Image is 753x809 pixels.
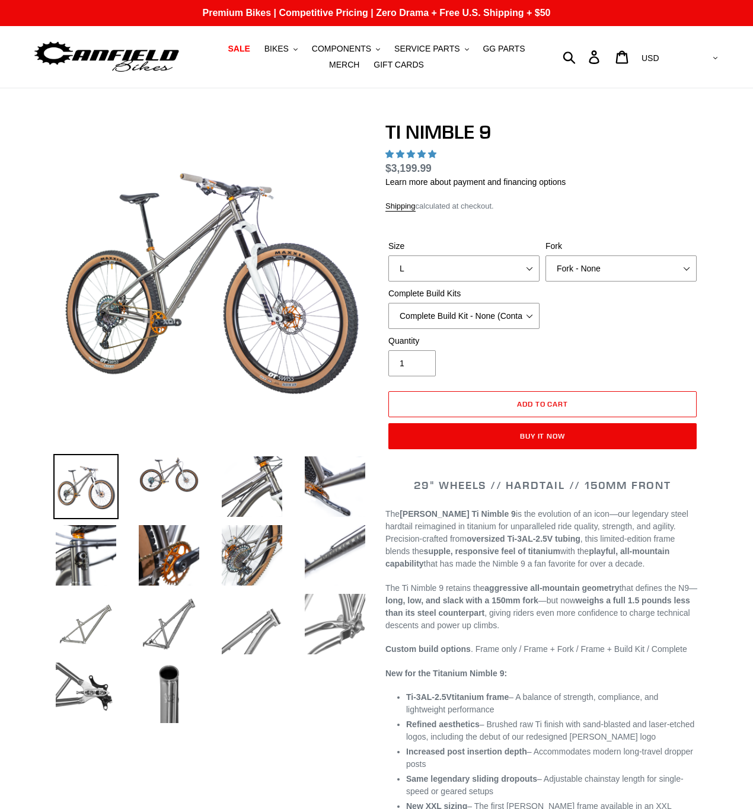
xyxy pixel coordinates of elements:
[385,596,538,605] strong: long, low, and slack with a 150mm fork
[219,591,285,657] img: Load image into Gallery viewer, TI NIMBLE 9
[388,335,540,347] label: Quantity
[302,454,368,519] img: Load image into Gallery viewer, TI NIMBLE 9
[368,57,430,73] a: GIFT CARDS
[388,240,540,252] label: Size
[53,454,119,519] img: Load image into Gallery viewer, TI NIMBLE 9
[517,399,569,408] span: Add to cart
[477,41,531,57] a: GG PARTS
[385,582,700,632] p: The Ti Nimble 9 retains the that defines the N9— —but now , giving riders even more confidence to...
[385,202,416,212] a: Shipping
[484,583,619,593] strong: aggressive all-mountain geometry
[222,41,256,57] a: SALE
[388,423,697,449] button: Buy it now
[385,121,700,143] h1: TI NIMBLE 9
[406,747,527,756] strong: Increased post insertion depth
[483,44,525,54] span: GG PARTS
[385,669,507,678] strong: New for the Titanium Nimble 9:
[219,454,285,519] img: Load image into Gallery viewer, TI NIMBLE 9
[406,774,537,784] strong: Same legendary sliding dropouts
[136,454,202,495] img: Load image into Gallery viewer, TI NIMBLE 9
[406,691,700,716] li: – A balance of strength, compliance, and lightweight performance
[406,718,700,743] li: – Brushed raw Ti finish with sand-blasted and laser-etched logos, including the debut of our rede...
[136,660,202,725] img: Load image into Gallery viewer, TI NIMBLE 9
[388,41,474,57] button: SERVICE PARTS
[400,509,516,519] strong: [PERSON_NAME] Ti Nimble 9
[385,177,566,187] a: Learn more about payment and financing options
[388,391,697,417] button: Add to cart
[306,41,386,57] button: COMPONENTS
[385,508,700,570] p: The is the evolution of an icon—our legendary steel hardtail reimagined in titanium for unparalle...
[302,523,368,588] img: Load image into Gallery viewer, TI NIMBLE 9
[424,546,560,556] strong: supple, responsive feel of titanium
[394,44,460,54] span: SERVICE PARTS
[385,200,700,212] div: calculated at checkout.
[329,60,359,70] span: MERCH
[406,692,509,702] strong: titanium frame
[53,523,119,588] img: Load image into Gallery viewer, TI NIMBLE 9
[385,596,690,618] strong: weighs a full 1.5 pounds less than its steel counterpart
[53,660,119,725] img: Load image into Gallery viewer, TI NIMBLE 9
[385,643,700,655] p: . Frame only / Frame + Fork / Frame + Build Kit / Complete
[545,240,697,252] label: Fork
[385,162,432,174] span: $3,199.99
[264,44,289,54] span: BIKES
[228,44,250,54] span: SALE
[406,746,700,770] li: – Accommodates modern long-travel dropper posts
[406,692,452,702] span: Ti-3AL-2.5V
[312,44,371,54] span: COMPONENTS
[385,644,471,654] strong: Custom build options
[414,478,671,492] span: 29" WHEELS // HARDTAIL // 150MM FRONT
[406,773,700,798] li: – Adjustable chainstay length for single-speed or geared setups
[385,149,439,159] span: 4.89 stars
[259,41,304,57] button: BIKES
[302,591,368,657] img: Load image into Gallery viewer, TI NIMBLE 9
[136,523,202,588] img: Load image into Gallery viewer, TI NIMBLE 9
[53,591,119,657] img: Load image into Gallery viewer, TI NIMBLE 9
[323,57,365,73] a: MERCH
[374,60,424,70] span: GIFT CARDS
[219,523,285,588] img: Load image into Gallery viewer, TI NIMBLE 9
[56,123,365,433] img: TI NIMBLE 9
[388,287,540,300] label: Complete Build Kits
[467,534,580,543] strong: oversized Ti-3AL-2.5V tubing
[406,720,480,729] strong: Refined aesthetics
[33,39,181,76] img: Canfield Bikes
[136,591,202,657] img: Load image into Gallery viewer, TI NIMBLE 9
